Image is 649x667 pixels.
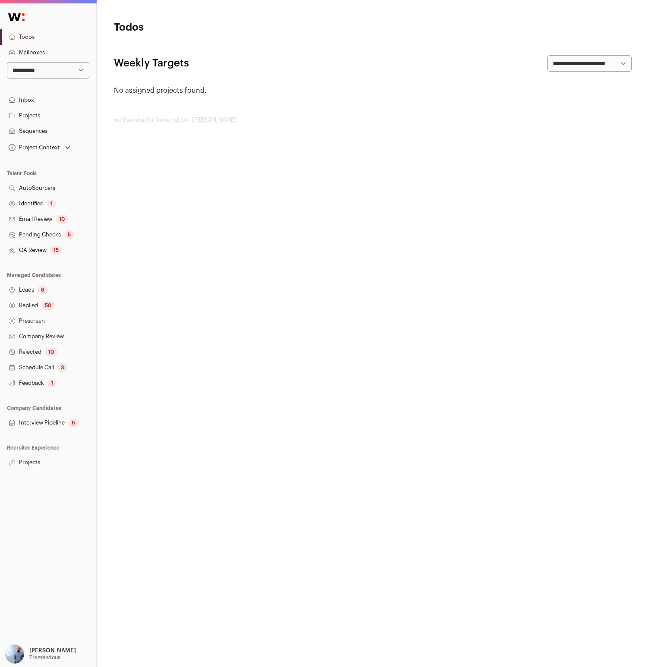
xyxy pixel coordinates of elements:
[47,199,56,208] div: 1
[45,348,57,356] div: 10
[114,21,287,35] h1: Todos
[64,230,74,239] div: 5
[47,379,57,387] div: 1
[56,215,68,223] div: 10
[114,57,189,70] h2: Weekly Targets
[38,286,48,294] div: 6
[114,85,632,96] p: No assigned projects found.
[29,654,60,661] p: Tremendous
[114,116,632,123] footer: wellfound:ai for Tremendous - [PERSON_NAME]
[29,647,76,654] p: [PERSON_NAME]
[7,144,60,151] div: Project Context
[41,301,55,310] div: 58
[50,246,62,255] div: 15
[68,418,79,427] div: 6
[7,142,72,154] button: Open dropdown
[57,363,67,372] div: 3
[3,645,78,664] button: Open dropdown
[5,645,24,664] img: 97332-medium_jpg
[3,9,29,26] img: Wellfound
